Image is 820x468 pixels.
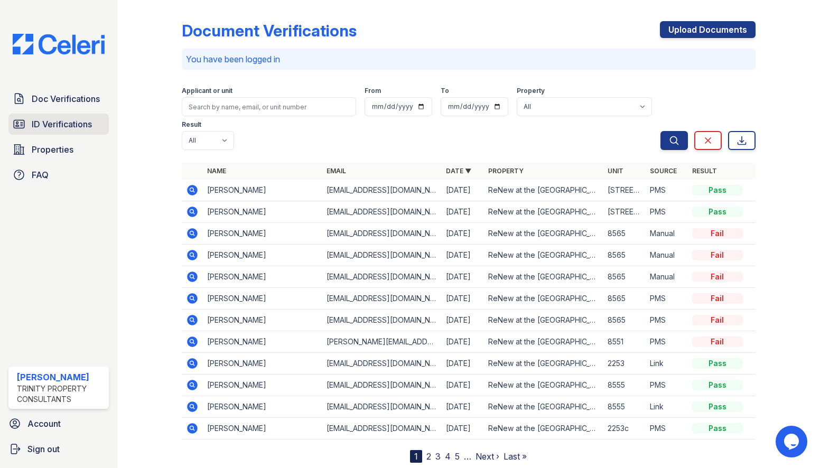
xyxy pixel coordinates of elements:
td: [EMAIL_ADDRESS][DOMAIN_NAME] [322,418,442,439]
td: [DATE] [442,245,484,266]
td: [DATE] [442,201,484,223]
td: [PERSON_NAME] [203,375,322,396]
td: ReNew at the [GEOGRAPHIC_DATA] [484,375,603,396]
div: Pass [692,185,743,195]
div: [PERSON_NAME] [17,371,105,383]
label: Result [182,120,201,129]
button: Sign out [4,438,113,460]
td: 2253c [603,418,646,439]
a: Last » [504,451,527,462]
td: ReNew at the [GEOGRAPHIC_DATA] [484,245,603,266]
td: ReNew at the [GEOGRAPHIC_DATA] [484,180,603,201]
div: Pass [692,358,743,369]
td: PMS [646,375,688,396]
td: 8565 [603,310,646,331]
a: Name [207,167,226,175]
td: Link [646,353,688,375]
td: [DATE] [442,223,484,245]
span: Doc Verifications [32,92,100,105]
td: [PERSON_NAME] [203,180,322,201]
div: Document Verifications [182,21,357,40]
td: [EMAIL_ADDRESS][DOMAIN_NAME] [322,201,442,223]
td: [PERSON_NAME] [203,353,322,375]
td: [EMAIL_ADDRESS][DOMAIN_NAME] [322,353,442,375]
td: [EMAIL_ADDRESS][DOMAIN_NAME] [322,288,442,310]
td: ReNew at the [GEOGRAPHIC_DATA] [484,288,603,310]
img: CE_Logo_Blue-a8612792a0a2168367f1c8372b55b34899dd931a85d93a1a3d3e32e68fde9ad4.png [4,34,113,54]
a: 3 [435,451,441,462]
td: [PERSON_NAME] [203,201,322,223]
td: ReNew at the [GEOGRAPHIC_DATA] [484,418,603,439]
td: [DATE] [442,353,484,375]
a: Unit [608,167,623,175]
label: From [365,87,381,95]
td: PMS [646,331,688,353]
td: 8565 [603,266,646,288]
td: Manual [646,223,688,245]
span: FAQ [32,169,49,181]
td: [PERSON_NAME] [203,288,322,310]
div: Pass [692,380,743,390]
td: [EMAIL_ADDRESS][DOMAIN_NAME] [322,375,442,396]
td: 8565 [603,245,646,266]
td: Manual [646,245,688,266]
td: [DATE] [442,180,484,201]
a: Email [327,167,346,175]
td: [PERSON_NAME] [203,310,322,331]
td: [PERSON_NAME] [203,331,322,353]
td: [EMAIL_ADDRESS][DOMAIN_NAME] [322,310,442,331]
div: Pass [692,423,743,434]
div: 1 [410,450,422,463]
td: 8555 [603,396,646,418]
div: Fail [692,272,743,282]
td: Manual [646,266,688,288]
iframe: chat widget [776,426,809,457]
label: Applicant or unit [182,87,232,95]
p: You have been logged in [186,53,751,65]
td: [PERSON_NAME] [203,266,322,288]
td: [DATE] [442,266,484,288]
a: Date ▼ [446,167,471,175]
td: [PERSON_NAME][EMAIL_ADDRESS][DOMAIN_NAME] [322,331,442,353]
span: ID Verifications [32,118,92,130]
a: Account [4,413,113,434]
td: [STREET_ADDRESS] [603,180,646,201]
td: [PERSON_NAME] [203,396,322,418]
span: Sign out [27,443,60,455]
td: 8551 [603,331,646,353]
input: Search by name, email, or unit number [182,97,356,116]
td: PMS [646,180,688,201]
td: ReNew at the [GEOGRAPHIC_DATA] [484,396,603,418]
div: Fail [692,336,743,347]
td: [STREET_ADDRESS] [603,201,646,223]
a: Doc Verifications [8,88,109,109]
td: [DATE] [442,310,484,331]
span: … [464,450,471,463]
div: Fail [692,293,743,304]
td: [EMAIL_ADDRESS][DOMAIN_NAME] [322,180,442,201]
td: PMS [646,201,688,223]
td: [EMAIL_ADDRESS][DOMAIN_NAME] [322,266,442,288]
a: ID Verifications [8,114,109,135]
span: Properties [32,143,73,156]
td: 8565 [603,288,646,310]
a: Properties [8,139,109,160]
td: [DATE] [442,418,484,439]
td: Link [646,396,688,418]
a: Next › [476,451,499,462]
div: Fail [692,315,743,325]
a: Source [650,167,677,175]
td: ReNew at the [GEOGRAPHIC_DATA] [484,223,603,245]
a: 2 [426,451,431,462]
td: [EMAIL_ADDRESS][DOMAIN_NAME] [322,396,442,418]
td: [DATE] [442,375,484,396]
div: Fail [692,250,743,260]
td: [PERSON_NAME] [203,245,322,266]
span: Account [27,417,61,430]
td: PMS [646,418,688,439]
td: PMS [646,288,688,310]
td: ReNew at the [GEOGRAPHIC_DATA] [484,310,603,331]
label: To [441,87,449,95]
td: ReNew at the [GEOGRAPHIC_DATA] [484,353,603,375]
td: [DATE] [442,331,484,353]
